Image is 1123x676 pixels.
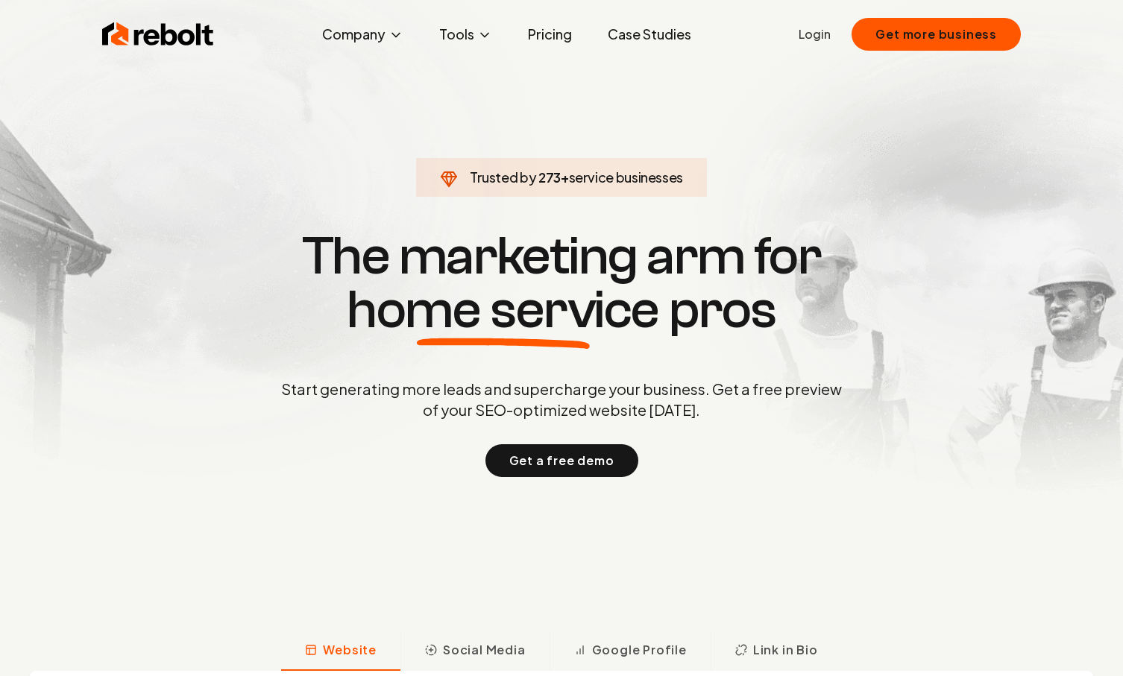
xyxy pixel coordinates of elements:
[592,641,687,659] span: Google Profile
[799,25,831,43] a: Login
[711,632,842,671] button: Link in Bio
[400,632,550,671] button: Social Media
[278,379,845,420] p: Start generating more leads and supercharge your business. Get a free preview of your SEO-optimiz...
[310,19,415,49] button: Company
[323,641,377,659] span: Website
[427,19,504,49] button: Tools
[561,168,569,186] span: +
[538,167,561,188] span: 273
[470,168,536,186] span: Trusted by
[204,230,919,337] h1: The marketing arm for pros
[347,283,659,337] span: home service
[516,19,584,49] a: Pricing
[550,632,711,671] button: Google Profile
[485,444,638,477] button: Get a free demo
[852,18,1021,51] button: Get more business
[569,168,684,186] span: service businesses
[102,19,214,49] img: Rebolt Logo
[596,19,703,49] a: Case Studies
[281,632,400,671] button: Website
[443,641,526,659] span: Social Media
[753,641,818,659] span: Link in Bio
